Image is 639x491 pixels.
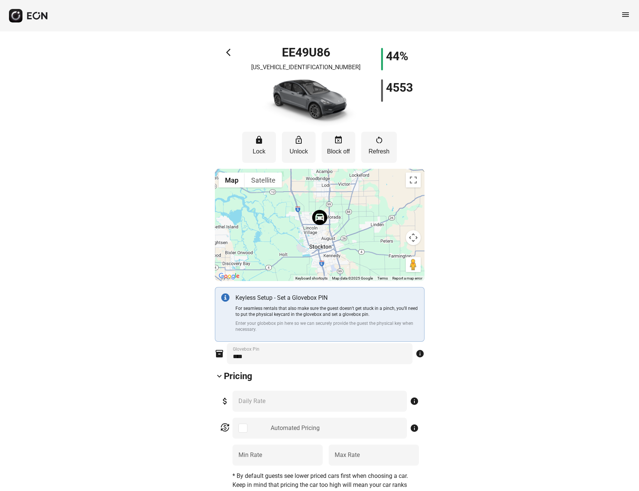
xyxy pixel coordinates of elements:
img: Google [217,271,241,281]
span: menu [621,10,630,19]
p: Lock [246,147,272,156]
span: attach_money [220,397,229,406]
span: arrow_back_ios [226,48,235,57]
button: Keyboard shortcuts [295,276,328,281]
div: Automated Pricing [271,424,320,433]
span: Map data ©2025 Google [332,276,373,280]
button: Toggle fullscreen view [406,173,421,187]
a: Terms (opens in new tab) [377,276,388,280]
button: Drag Pegman onto the map to open Street View [406,257,421,272]
p: Unlock [286,147,312,156]
h1: 44% [386,52,408,61]
span: info [410,397,419,406]
span: keyboard_arrow_down [215,372,224,381]
button: Lock [242,132,276,163]
h1: 4553 [386,83,413,92]
label: Max Rate [335,451,360,460]
label: Min Rate [238,451,262,460]
span: lock [255,135,264,144]
p: Refresh [365,147,393,156]
span: inventory_2 [215,349,224,358]
p: [US_VEHICLE_IDENTIFICATION_NUMBER] [251,63,360,72]
a: Report a map error [392,276,422,280]
p: Keyless Setup - Set a Glovebox PIN [235,293,418,302]
span: event_busy [334,135,343,144]
img: info [221,293,229,302]
span: info [410,424,419,433]
img: car [253,75,358,127]
span: info [416,349,425,358]
p: For seamless rentals that also make sure the guest doesn’t get stuck in a pinch, you’ll need to p... [235,305,418,317]
h2: Pricing [224,370,252,382]
span: currency_exchange [220,423,229,432]
h1: EE49U86 [282,48,330,57]
button: Map camera controls [406,230,421,245]
p: Enter your globebox pin here so we can securely provide the guest the physical key when necessary. [235,320,418,332]
button: Unlock [282,132,316,163]
button: Block off [322,132,355,163]
p: Block off [325,147,352,156]
span: lock_open [294,135,303,144]
label: Glovebox Pin [233,346,259,352]
button: Show satellite imagery [245,173,282,187]
button: Refresh [361,132,397,163]
span: restart_alt [375,135,384,144]
a: Open this area in Google Maps (opens a new window) [217,271,241,281]
button: Show street map [219,173,245,187]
